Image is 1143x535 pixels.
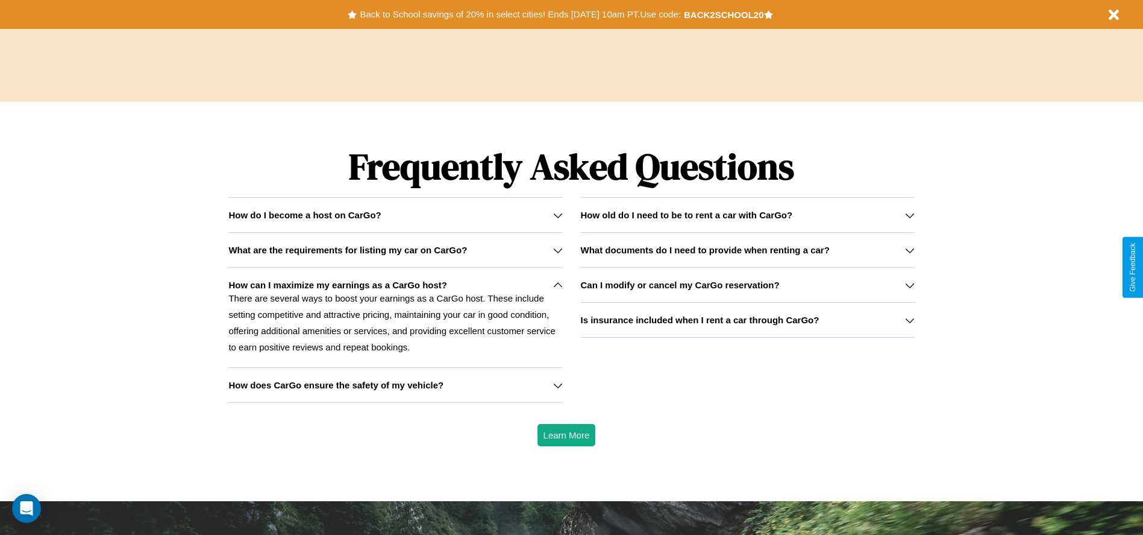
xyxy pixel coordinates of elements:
button: Learn More [537,424,596,446]
h3: How do I become a host on CarGo? [228,210,381,220]
button: Back to School savings of 20% in select cities! Ends [DATE] 10am PT.Use code: [357,6,683,23]
h3: Can I modify or cancel my CarGo reservation? [581,280,780,290]
h3: How does CarGo ensure the safety of my vehicle? [228,380,443,390]
h3: How can I maximize my earnings as a CarGo host? [228,280,447,290]
div: Open Intercom Messenger [12,494,41,523]
h1: Frequently Asked Questions [228,136,914,197]
h3: What are the requirements for listing my car on CarGo? [228,245,467,255]
h3: What documents do I need to provide when renting a car? [581,245,830,255]
b: BACK2SCHOOL20 [684,10,764,20]
p: There are several ways to boost your earnings as a CarGo host. These include setting competitive ... [228,290,562,355]
div: Give Feedback [1129,243,1137,292]
h3: Is insurance included when I rent a car through CarGo? [581,315,819,325]
h3: How old do I need to be to rent a car with CarGo? [581,210,793,220]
